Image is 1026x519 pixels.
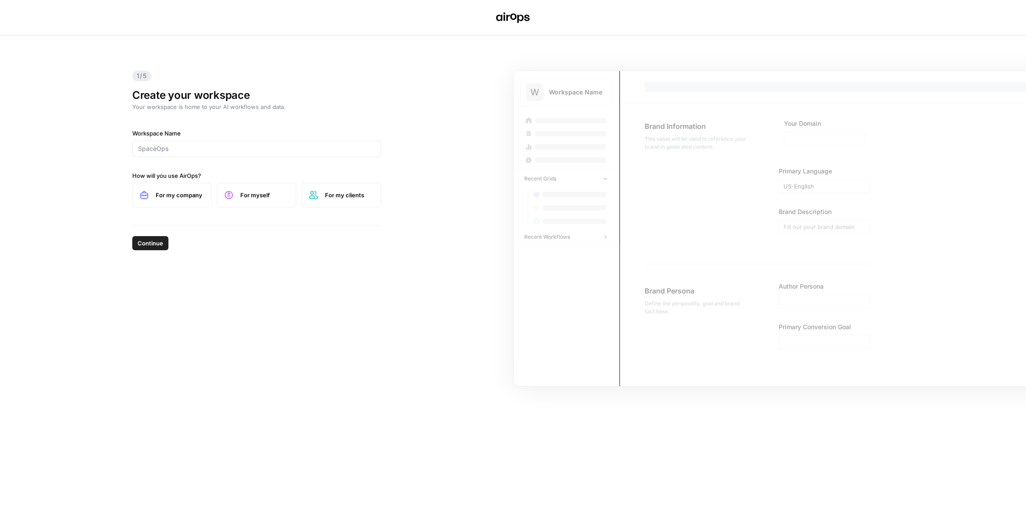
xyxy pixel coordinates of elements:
[132,171,381,180] label: How will you use AirOps?
[138,239,163,248] span: Continue
[138,144,375,153] input: SpaceOps
[325,191,373,199] span: For my clients
[132,88,381,102] h1: Create your workspace
[156,191,204,199] span: For my company
[132,129,381,138] label: Workspace Name
[240,191,289,199] span: For myself
[530,86,539,98] span: W
[132,102,381,111] p: Your workspace is home to your AI workflows and data.
[132,236,168,250] button: Continue
[132,71,151,81] span: 1/5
